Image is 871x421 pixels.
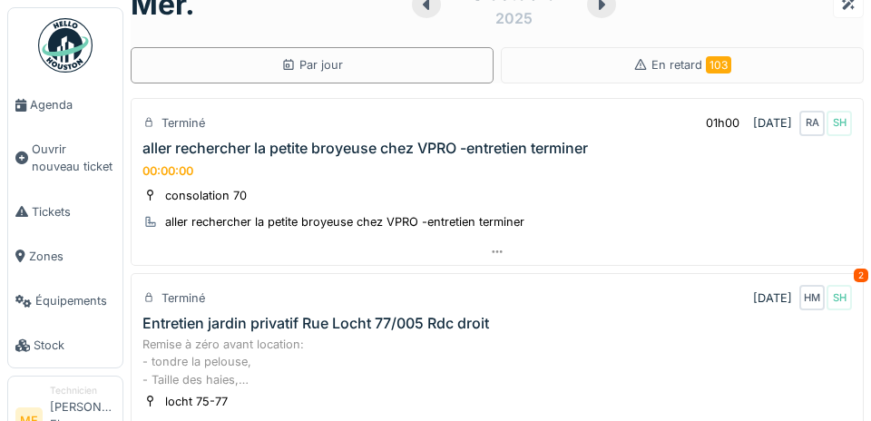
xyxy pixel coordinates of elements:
a: Tickets [8,190,122,234]
span: Tickets [32,203,115,220]
div: 01h00 [706,114,739,132]
span: Ouvrir nouveau ticket [32,141,115,175]
a: Zones [8,234,122,279]
span: Stock [34,337,115,354]
a: Ouvrir nouveau ticket [8,127,122,189]
span: Équipements [35,292,115,309]
span: En retard [651,58,731,72]
span: Agenda [30,96,115,113]
span: 103 [706,56,731,73]
div: [DATE] [753,114,792,132]
div: RA [799,111,825,136]
div: 2 [854,269,868,282]
img: Badge_color-CXgf-gQk.svg [38,18,93,73]
div: HM [799,285,825,310]
div: 2025 [495,7,533,29]
div: SH [827,111,852,136]
div: aller rechercher la petite broyeuse chez VPRO -entretien terminer [165,213,524,230]
div: Remise à zéro avant location: - tondre la pelouse, - Taille des haies, -... [142,336,852,388]
div: 00:00:00 [142,164,193,178]
a: Équipements [8,279,122,323]
div: consolation 70 [165,187,247,204]
a: Agenda [8,83,122,127]
div: [DATE] [753,289,792,307]
div: locht 75-77 [165,393,228,410]
div: Entretien jardin privatif Rue Locht 77/005 Rdc droit [142,315,489,332]
div: Technicien [50,384,115,397]
div: Par jour [281,56,343,73]
span: Zones [29,248,115,265]
div: Terminé [161,114,205,132]
div: SH [827,285,852,310]
div: aller rechercher la petite broyeuse chez VPRO -entretien terminer [142,140,588,157]
a: Stock [8,323,122,367]
div: Terminé [161,289,205,307]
